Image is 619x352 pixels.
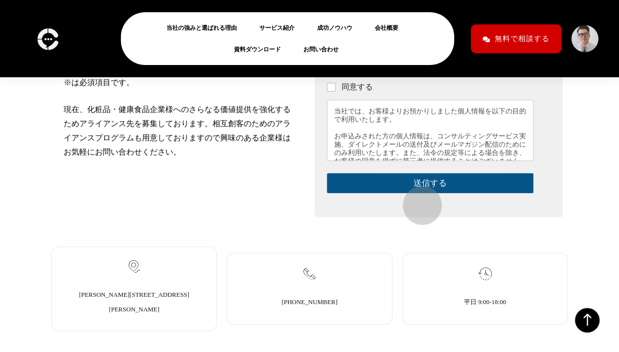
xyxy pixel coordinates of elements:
a: [PHONE_NUMBER] [281,298,337,306]
a: 平日 9:00-18:00 [464,298,506,306]
img: logo-c [34,24,61,53]
a: logo-c [34,34,61,42]
p: 現在、化粧品・健康食品企業様へのさらなる価値提供を強化するためアライアンス先を募集しております。相互創客のためのアライアンスプログラムも用意しておりますので興味のある企業様はお気軽にお問い合わせ... [64,103,298,159]
button: 送信する [327,173,534,193]
label: 同意する [336,82,373,92]
p: ※は必須項目です。 [64,76,298,90]
a: 無料で相談する [471,24,561,53]
a: サービス紹介 [259,22,302,34]
div: 当社では、お客様よりお預かりしました個人情報を以下の目的で利用いたします。 お申込みされた方の個人情報は、コンサルティングサービス実施、ダイレクトメールの送付及びメールマガジン配信のためにのみ利... [327,100,534,161]
a: お問い合わせ [303,44,346,55]
a: 資料ダウンロード [234,44,289,55]
a: 成功ノウハウ [317,22,360,34]
span: 無料で相談する [495,30,550,47]
a: 当社の強みと選ばれる理由 [166,22,245,34]
a: [PERSON_NAME][STREET_ADDRESS][PERSON_NAME] [79,291,189,313]
a: 会社概要 [375,22,406,34]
